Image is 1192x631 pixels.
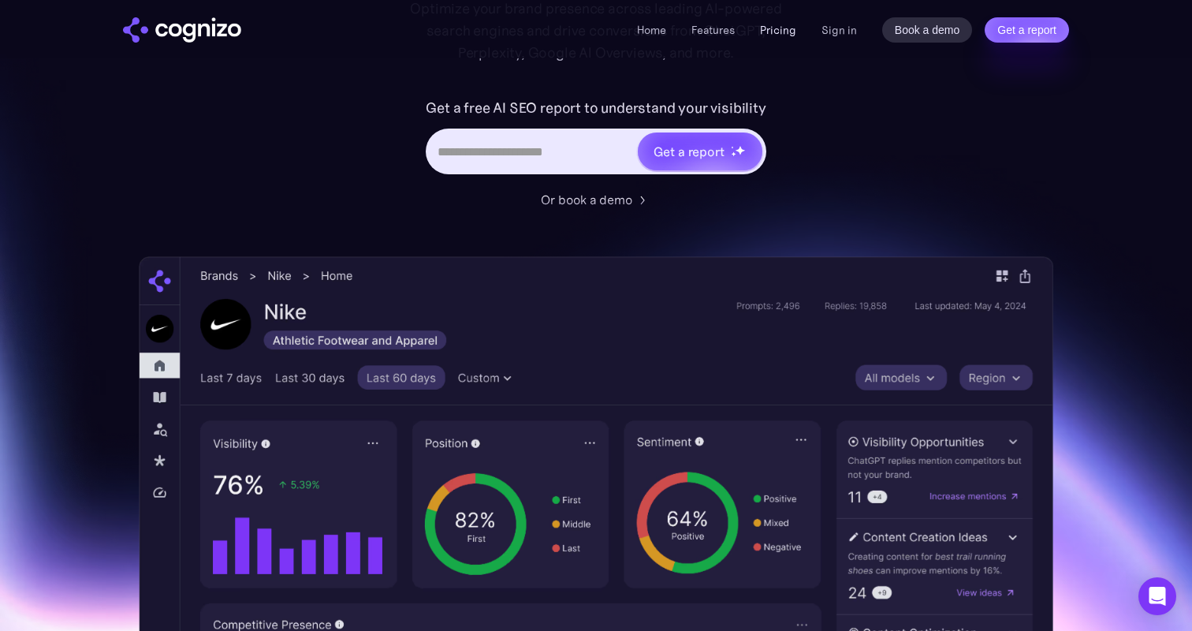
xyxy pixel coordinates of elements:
a: Features [691,23,735,37]
div: Or book a demo [541,190,632,209]
a: Get a reportstarstarstar [636,131,764,172]
div: Open Intercom Messenger [1138,577,1176,615]
img: cognizo logo [123,17,241,43]
a: Home [637,23,666,37]
a: Book a demo [882,17,973,43]
a: Or book a demo [541,190,651,209]
div: Get a report [654,142,725,161]
a: Pricing [760,23,796,37]
label: Get a free AI SEO report to understand your visibility [426,95,765,121]
a: home [123,17,241,43]
img: star [731,146,733,148]
img: star [731,151,736,157]
img: star [735,145,745,155]
a: Get a report [985,17,1069,43]
form: Hero URL Input Form [426,95,765,182]
a: Sign in [821,21,857,39]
